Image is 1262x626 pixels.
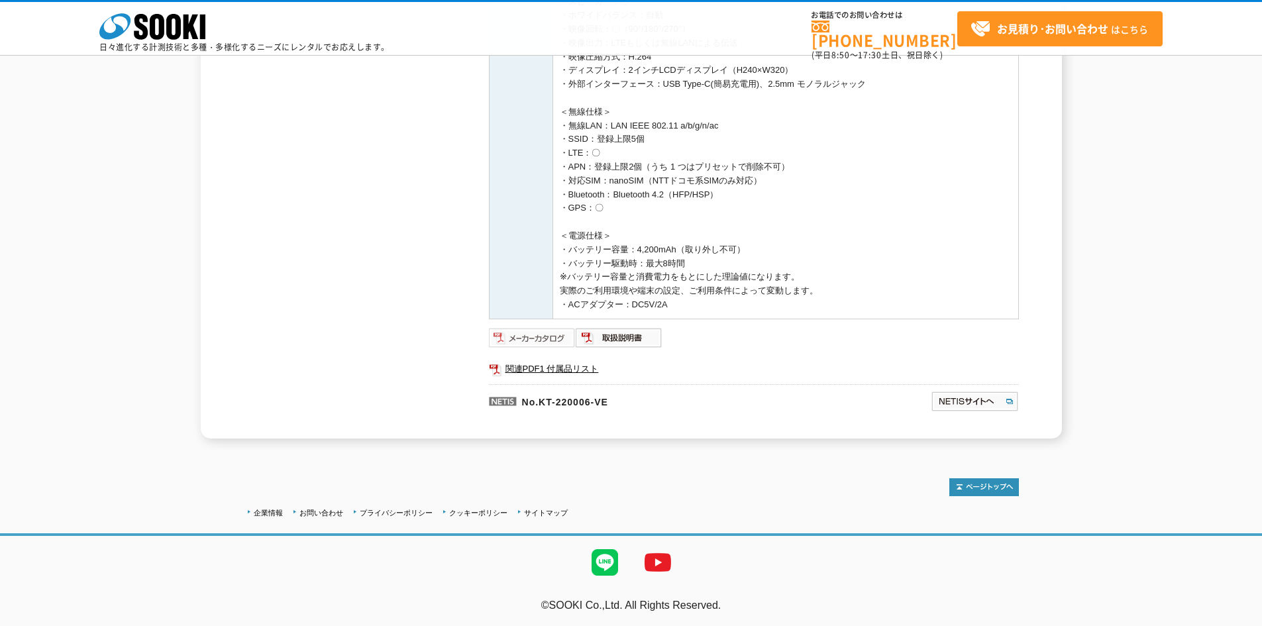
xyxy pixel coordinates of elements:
a: [PHONE_NUMBER] [812,21,957,48]
span: はこちら [971,19,1148,39]
span: 17:30 [858,49,882,61]
a: お見積り･お問い合わせはこちら [957,11,1163,46]
a: 関連PDF1 付属品リスト [489,360,1019,378]
a: プライバシーポリシー [360,509,433,517]
a: テストMail [1211,613,1262,624]
strong: お見積り･お問い合わせ [997,21,1108,36]
a: 取扱説明書 [576,336,662,346]
img: トップページへ [949,478,1019,496]
a: メーカーカタログ [489,336,576,346]
span: お電話でのお問い合わせは [812,11,957,19]
p: No.KT-220006-VE [489,384,803,416]
a: サイトマップ [524,509,568,517]
a: 企業情報 [254,509,283,517]
span: (平日 ～ 土日、祝日除く) [812,49,943,61]
a: お問い合わせ [299,509,343,517]
img: NETISサイトへ [931,391,1019,412]
span: 8:50 [831,49,850,61]
img: LINE [578,536,631,589]
img: YouTube [631,536,684,589]
img: 取扱説明書 [576,327,662,348]
img: メーカーカタログ [489,327,576,348]
a: クッキーポリシー [449,509,507,517]
p: 日々進化する計測技術と多種・多様化するニーズにレンタルでお応えします。 [99,43,390,51]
